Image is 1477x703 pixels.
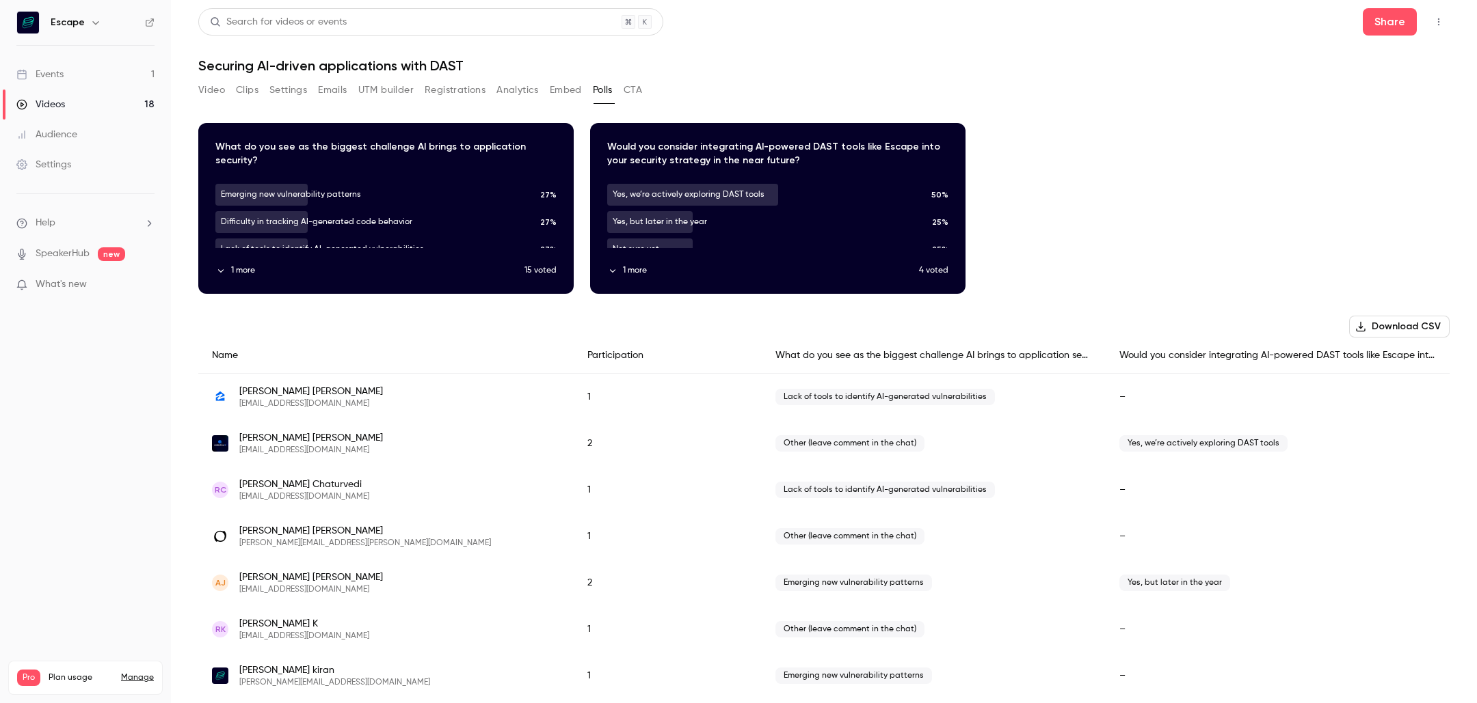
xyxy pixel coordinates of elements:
[1428,11,1450,33] button: Top Bar Actions
[36,247,90,261] a: SpeakerHub
[16,68,64,81] div: Events
[1106,513,1450,560] div: –
[775,528,924,545] span: Other (leave comment in the chat)
[215,623,226,635] span: RK
[775,621,924,637] span: Other (leave comment in the chat)
[358,79,414,101] button: UTM builder
[215,264,524,277] button: 1 more
[775,482,995,498] span: Lack of tools to identify AI-generated vulnerabilities
[198,606,1450,652] div: ravipmkiran@gmail.com
[239,445,383,456] span: [EMAIL_ADDRESS][DOMAIN_NAME]
[198,652,1450,699] div: harikiran@escape.tech
[239,398,383,409] span: [EMAIL_ADDRESS][DOMAIN_NAME]
[1119,575,1230,591] span: Yes, but later in the year
[198,374,1450,421] div: jamesar@zillow.com
[607,264,919,277] button: 1 more
[138,279,155,291] iframe: Noticeable Trigger
[239,663,430,677] span: [PERSON_NAME] kiran
[239,677,430,688] span: [PERSON_NAME][EMAIL_ADDRESS][DOMAIN_NAME]
[593,79,613,101] button: Polls
[1349,316,1450,337] button: Download CSV
[16,158,71,171] div: Settings
[212,528,228,545] img: perforce.com
[215,577,226,589] span: AJ
[1119,435,1288,452] span: Yes, we’re actively exploring DAST tools
[574,513,762,560] div: 1
[425,79,485,101] button: Registrations
[1363,8,1417,36] button: Share
[775,435,924,452] span: Other (leave comment in the chat)
[775,389,995,405] span: Lack of tools to identify AI-generated vulnerabilities
[775,575,932,591] span: Emerging new vulnerability patterns
[212,435,228,452] img: collectivei.com
[16,216,155,230] li: help-dropdown-opener
[318,79,347,101] button: Emails
[239,617,369,631] span: [PERSON_NAME] K
[574,420,762,467] div: 2
[16,98,65,111] div: Videos
[198,79,225,101] button: Video
[239,570,383,584] span: [PERSON_NAME] [PERSON_NAME]
[17,12,39,33] img: Escape
[36,277,87,292] span: What's new
[36,216,55,230] span: Help
[574,374,762,421] div: 1
[16,128,77,141] div: Audience
[1106,606,1450,652] div: –
[239,538,491,549] span: [PERSON_NAME][EMAIL_ADDRESS][PERSON_NAME][DOMAIN_NAME]
[198,560,1450,606] div: arnek_jansen@hotmail.com
[239,478,369,491] span: [PERSON_NAME] Chaturvedi
[49,672,113,683] span: Plan usage
[239,431,383,445] span: [PERSON_NAME] [PERSON_NAME]
[762,337,1106,374] div: What do you see as the biggest challenge AI brings to application security?
[210,15,347,29] div: Search for videos or events
[51,16,85,29] h6: Escape
[574,606,762,652] div: 1
[574,337,762,374] div: Participation
[624,79,642,101] button: CTA
[239,385,383,398] span: [PERSON_NAME] [PERSON_NAME]
[198,467,1450,513] div: 2164blade@gmail.com
[574,652,762,699] div: 1
[239,584,383,595] span: [EMAIL_ADDRESS][DOMAIN_NAME]
[198,513,1450,560] div: linda.fay@perforce.com
[236,79,258,101] button: Clips
[198,420,1450,467] div: jburke@collectivei.com
[198,57,1450,74] h1: Securing AI-driven applications with DAST
[212,389,228,405] img: zillow.com
[239,524,491,538] span: [PERSON_NAME] [PERSON_NAME]
[239,631,369,642] span: [EMAIL_ADDRESS][DOMAIN_NAME]
[239,491,369,502] span: [EMAIL_ADDRESS][DOMAIN_NAME]
[550,79,582,101] button: Embed
[198,337,574,374] div: Name
[574,560,762,606] div: 2
[212,667,228,684] img: escape.tech
[1106,467,1450,513] div: –
[215,484,226,496] span: RC
[269,79,307,101] button: Settings
[121,672,154,683] a: Manage
[1106,374,1450,421] div: –
[1106,337,1450,374] div: Would you consider integrating AI-powered DAST tools like Escape into your security strategy in t...
[574,467,762,513] div: 1
[98,247,125,261] span: new
[1106,652,1450,699] div: –
[775,667,932,684] span: Emerging new vulnerability patterns
[17,670,40,686] span: Pro
[496,79,539,101] button: Analytics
